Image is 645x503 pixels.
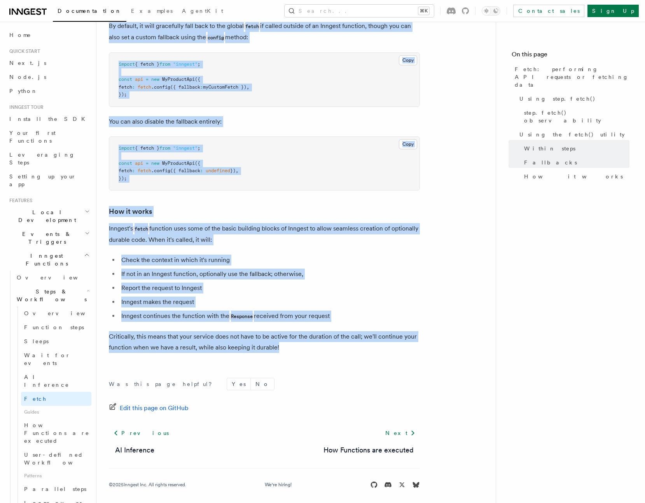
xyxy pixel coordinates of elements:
[418,7,429,15] kbd: ⌘K
[151,77,159,82] span: new
[151,168,170,173] span: .config
[173,61,198,67] span: "inngest"
[521,155,629,169] a: Fallbacks
[24,324,84,330] span: Function steps
[21,334,91,348] a: Sleeps
[24,422,89,444] span: How Functions are executed
[198,61,200,67] span: ;
[206,35,225,41] code: config
[6,208,85,224] span: Local Development
[9,152,75,166] span: Leveraging Steps
[109,403,189,414] a: Edit this page on GitHub
[159,61,170,67] span: from
[162,77,195,82] span: MyProductApi
[21,406,91,418] span: Guides
[135,161,143,166] span: api
[135,145,159,151] span: { fetch }
[21,320,91,334] a: Function steps
[14,288,87,303] span: Steps & Workflows
[206,168,230,173] span: undefined
[9,88,38,94] span: Python
[109,116,420,127] p: You can also disable the fallback entirely:
[6,28,91,42] a: Home
[21,448,91,470] a: User-defined Workflows
[6,249,91,271] button: Inngest Functions
[146,161,149,166] span: =
[6,227,91,249] button: Events & Triggers
[482,6,500,16] button: Toggle dark mode
[120,403,189,414] span: Edit this page on GitHub
[53,2,126,22] a: Documentation
[519,95,596,103] span: Using step.fetch()
[170,84,200,90] span: ({ fallback
[399,55,417,65] button: Copy
[6,197,32,204] span: Features
[198,145,200,151] span: ;
[109,206,152,217] a: How it works
[109,426,173,440] a: Previous
[521,169,629,183] a: How it works
[21,348,91,370] a: Wait for events
[21,370,91,392] a: AI Inference
[246,84,249,90] span: ,
[21,470,91,482] span: Patterns
[151,161,159,166] span: new
[9,60,46,66] span: Next.js
[119,84,132,90] span: fetch
[119,161,132,166] span: const
[512,50,629,62] h4: On this page
[14,285,91,306] button: Steps & Workflows
[195,161,200,166] span: ({
[119,283,420,293] li: Report the request to Inngest
[6,126,91,148] a: Your first Functions
[6,205,91,227] button: Local Development
[177,2,228,21] a: AgentKit
[132,84,135,90] span: :
[513,5,584,17] a: Contact sales
[524,173,623,180] span: How it works
[24,396,47,402] span: Fetch
[524,159,577,166] span: Fallbacks
[515,65,629,89] span: Fetch: performing API requests or fetching data
[24,310,104,316] span: Overview
[159,145,170,151] span: from
[119,297,420,307] li: Inngest makes the request
[131,8,173,14] span: Examples
[21,482,91,496] a: Parallel steps
[151,84,170,90] span: .config
[6,56,91,70] a: Next.js
[109,380,217,388] p: Was this page helpful?
[109,482,186,488] div: © 2025 Inngest Inc. All rights reserved.
[285,5,434,17] button: Search...⌘K
[109,21,420,43] p: By default, it will gracefully fall back to the global if called outside of an Inngest function, ...
[119,92,127,97] span: });
[203,84,246,90] span: myCustomFetch })
[9,116,90,122] span: Install the SDK
[21,306,91,320] a: Overview
[182,8,223,14] span: AgentKit
[119,269,420,279] li: If not in an Inngest function, optionally use the fallback; otherwise,
[9,74,46,80] span: Node.js
[133,226,149,232] code: fetch
[244,23,260,30] code: fetch
[6,169,91,191] a: Setting up your app
[24,486,86,492] span: Parallel steps
[115,445,154,456] a: AI Inference
[195,77,200,82] span: ({
[521,106,629,127] a: step.fetch() observability
[138,168,151,173] span: fetch
[21,392,91,406] a: Fetch
[146,77,149,82] span: =
[173,145,198,151] span: "inngest"
[58,8,122,14] span: Documentation
[17,274,97,281] span: Overview
[519,131,625,138] span: Using the fetch() utility
[265,482,292,488] a: We're hiring!
[251,378,274,390] button: No
[119,311,420,322] li: Inngest continues the function with the received from your request
[6,84,91,98] a: Python
[24,338,49,344] span: Sleeps
[200,168,203,173] span: :
[6,230,85,246] span: Events & Triggers
[516,127,629,141] a: Using the fetch() utility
